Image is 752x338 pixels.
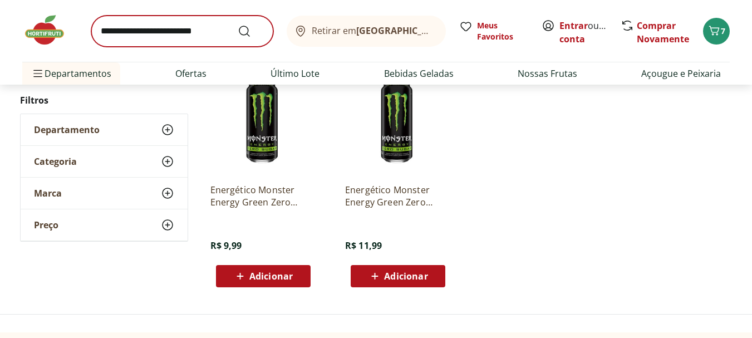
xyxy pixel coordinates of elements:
span: Categoria [34,156,77,167]
span: R$ 9,99 [210,239,242,252]
a: Entrar [559,19,588,32]
img: Energético Monster Energy Green Zero 473ml gelado [345,69,451,175]
button: Retirar em[GEOGRAPHIC_DATA]/[GEOGRAPHIC_DATA] [287,16,446,47]
img: Hortifruti [22,13,78,47]
input: search [91,16,273,47]
button: Menu [31,60,45,87]
span: Adicionar [249,272,293,281]
span: Departamentos [31,60,111,87]
button: Preço [21,209,188,241]
button: Departamento [21,114,188,145]
a: Açougue e Peixaria [641,67,721,80]
button: Carrinho [703,18,730,45]
a: Energético Monster Energy Green Zero 473ml gelado [210,184,316,208]
span: Meus Favoritos [477,20,528,42]
a: Bebidas Geladas [384,67,454,80]
span: Adicionar [384,272,427,281]
button: Categoria [21,146,188,177]
span: 7 [721,26,725,36]
a: Energético Monster Energy Green Zero 473ml gelado [345,184,451,208]
img: Energético Monster Energy Green Zero 473ml gelado [210,69,316,175]
a: Último Lote [271,67,320,80]
a: Meus Favoritos [459,20,528,42]
span: ou [559,19,609,46]
a: Criar conta [559,19,621,45]
a: Comprar Novamente [637,19,689,45]
span: Departamento [34,124,100,135]
button: Submit Search [238,25,264,38]
span: Retirar em [312,26,435,36]
span: Preço [34,219,58,231]
b: [GEOGRAPHIC_DATA]/[GEOGRAPHIC_DATA] [356,25,544,37]
a: Ofertas [175,67,207,80]
span: R$ 11,99 [345,239,382,252]
button: Adicionar [351,265,445,287]
span: Marca [34,188,62,199]
button: Adicionar [216,265,311,287]
a: Nossas Frutas [518,67,577,80]
h2: Filtros [20,89,188,111]
button: Marca [21,178,188,209]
